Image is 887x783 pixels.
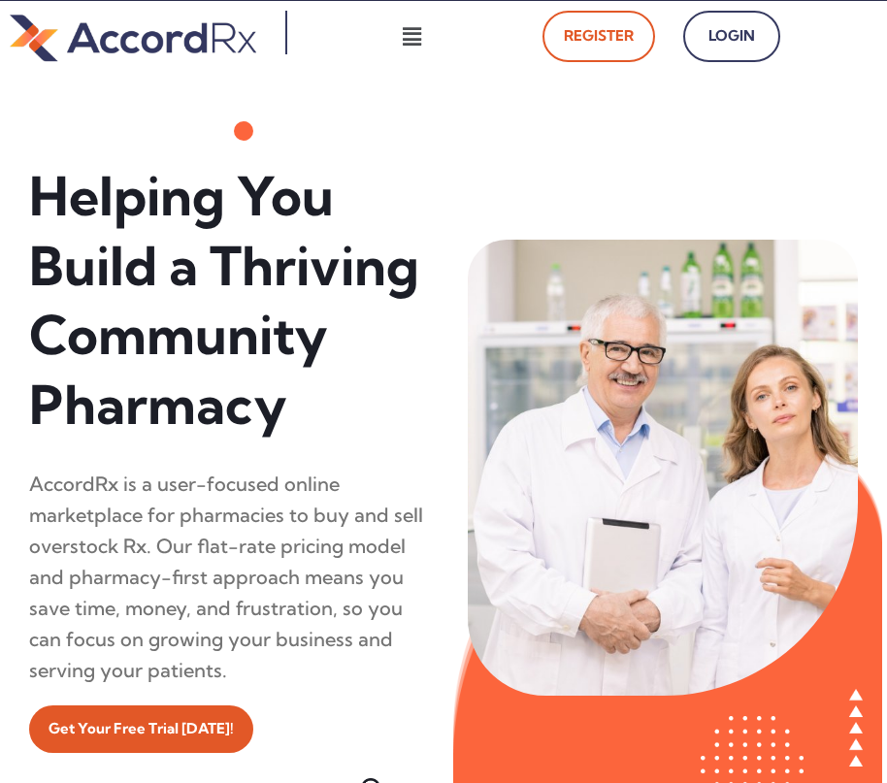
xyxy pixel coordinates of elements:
div: AccordRx is a user-focused online marketplace for pharmacies to buy and sell overstock Rx. Our fl... [29,469,429,686]
span: Register [564,22,634,50]
span: Get Your Free Trial [DATE]! [49,715,234,743]
h1: Helping You Build a Thriving Community Pharmacy [29,162,429,440]
span: Login [705,22,759,50]
img: default-logo [10,11,256,65]
a: Login [683,11,780,62]
a: Get Your Free Trial [DATE]! [29,705,253,753]
a: Register [542,11,655,62]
